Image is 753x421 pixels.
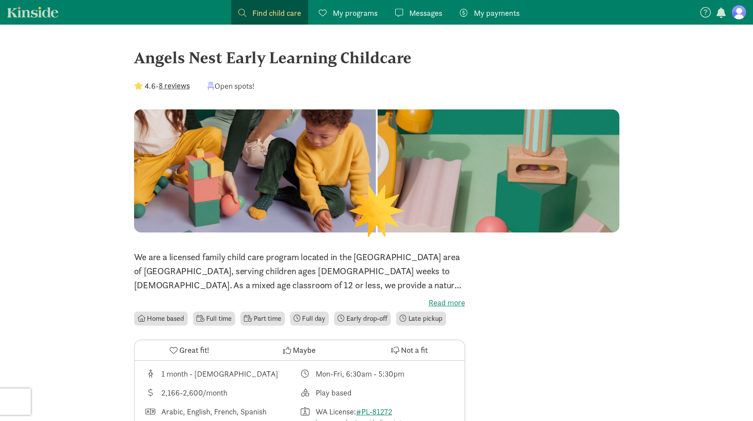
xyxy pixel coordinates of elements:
li: Full time [193,312,235,326]
div: Average tuition for this program [145,387,300,399]
span: My payments [474,7,520,19]
span: Find child care [252,7,301,19]
strong: 4.6 [145,81,156,91]
div: Class schedule [299,368,454,380]
a: Kinside [7,7,58,18]
p: We are a licensed family child care program located in the [GEOGRAPHIC_DATA] area of [GEOGRAPHIC_... [134,250,465,292]
button: Not a fit [354,340,464,360]
li: Early drop-off [334,312,391,326]
span: Great fit! [179,344,209,356]
li: Home based [134,312,188,326]
div: 1 month - [DEMOGRAPHIC_DATA] [161,368,278,380]
li: Full day [290,312,329,326]
div: This provider's education philosophy [299,387,454,399]
button: Maybe [244,340,354,360]
div: Mon-Fri, 6:30am - 5:30pm [316,368,404,380]
div: Play based [316,387,352,399]
div: 2,166-2,600/month [161,387,227,399]
div: Open spots! [207,80,255,92]
div: Angels Nest Early Learning Childcare [134,46,619,69]
span: Not a fit [401,344,428,356]
span: Messages [409,7,442,19]
button: 8 reviews [159,80,190,91]
a: #PL-81272 [356,406,392,417]
span: Maybe [293,344,316,356]
li: Part time [240,312,284,326]
span: My programs [333,7,378,19]
div: - [134,80,190,92]
button: Great fit! [135,340,244,360]
li: Late pickup [396,312,446,326]
label: Read more [134,298,465,308]
div: Age range for children that this provider cares for [145,368,300,380]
